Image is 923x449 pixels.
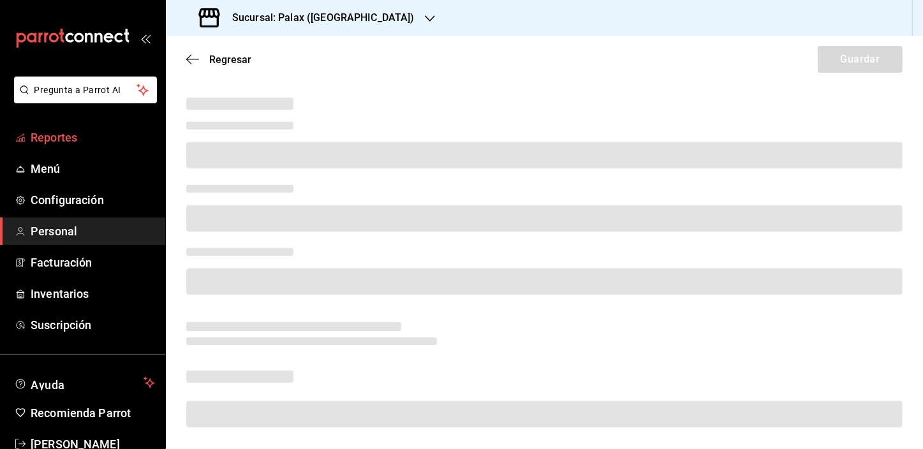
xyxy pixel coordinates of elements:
h3: Sucursal: Palax ([GEOGRAPHIC_DATA]) [222,10,415,26]
button: open_drawer_menu [140,33,151,43]
button: Pregunta a Parrot AI [14,77,157,103]
button: Regresar [186,54,251,66]
font: Menú [31,162,61,175]
a: Pregunta a Parrot AI [9,92,157,106]
font: Facturación [31,256,92,269]
font: Suscripción [31,318,91,332]
span: Pregunta a Parrot AI [34,84,137,97]
span: Ayuda [31,375,138,390]
font: Reportes [31,131,77,144]
font: Configuración [31,193,104,207]
font: Recomienda Parrot [31,406,131,420]
span: Regresar [209,54,251,66]
font: Personal [31,224,77,238]
font: Inventarios [31,287,89,300]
